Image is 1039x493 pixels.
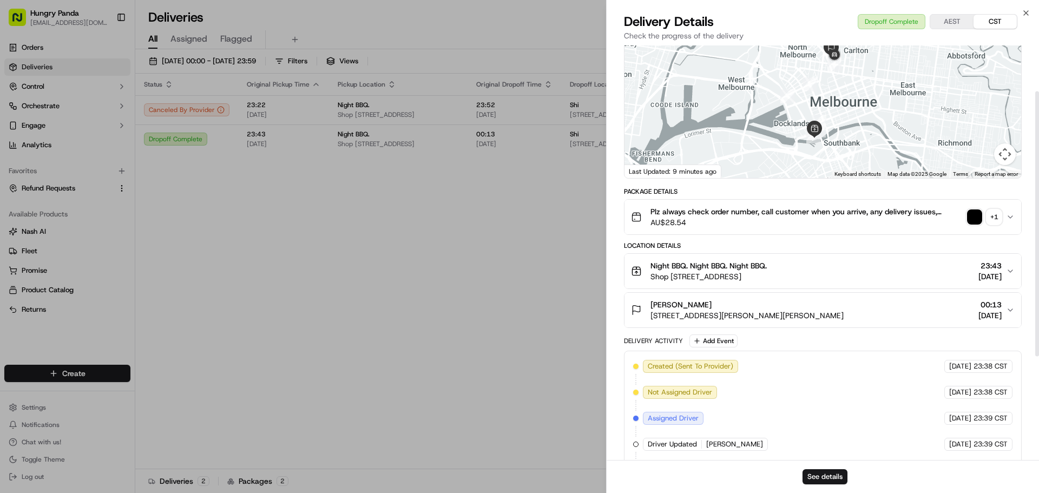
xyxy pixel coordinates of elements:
[36,168,40,176] span: •
[90,197,94,206] span: •
[102,242,174,253] span: API Documentation
[648,439,697,449] span: Driver Updated
[22,242,83,253] span: Knowledge Base
[974,387,1008,397] span: 23:38 CST
[11,103,30,123] img: 1736555255976-a54dd68f-1ca7-489b-9aae-adbdc363a1c4
[975,171,1018,177] a: Report a map error
[967,209,982,225] img: photo_proof_of_pickup image
[930,15,974,29] button: AEST
[706,439,763,449] span: [PERSON_NAME]
[624,337,683,345] div: Delivery Activity
[624,187,1022,196] div: Package Details
[6,238,87,257] a: 📗Knowledge Base
[76,268,131,277] a: Powered byPylon
[650,271,767,282] span: Shop [STREET_ADDRESS]
[650,217,963,228] span: AU$28.54
[627,164,663,178] img: Google
[974,413,1008,423] span: 23:39 CST
[624,165,721,178] div: Last Updated: 9 minutes ago
[827,57,841,71] div: 6
[689,334,738,347] button: Add Event
[624,293,1021,327] button: [PERSON_NAME][STREET_ADDRESS][PERSON_NAME][PERSON_NAME]00:13[DATE]
[949,361,971,371] span: [DATE]
[974,361,1008,371] span: 23:38 CST
[967,209,1002,225] button: photo_proof_of_pickup image+1
[627,164,663,178] a: Open this area in Google Maps (opens a new window)
[42,168,67,176] span: 9月17日
[624,200,1021,234] button: Plz always check order number, call customer when you arrive, any delivery issues, Contact WhatsA...
[650,299,712,310] span: [PERSON_NAME]
[108,268,131,277] span: Pylon
[974,15,1017,29] button: CST
[168,139,197,152] button: See all
[978,271,1002,282] span: [DATE]
[803,77,817,91] div: 5
[34,197,88,206] span: [PERSON_NAME]
[974,439,1008,449] span: 23:39 CST
[87,238,178,257] a: 💻API Documentation
[11,141,73,149] div: Past conversations
[812,123,826,137] div: 2
[648,361,733,371] span: Created (Sent To Provider)
[49,103,177,114] div: Start new chat
[11,187,28,204] img: Asif Zaman Khan
[648,413,699,423] span: Assigned Driver
[96,197,121,206] span: 8月27日
[978,260,1002,271] span: 23:43
[184,107,197,120] button: Start new chat
[780,89,794,103] div: 4
[650,206,963,217] span: Plz always check order number, call customer when you arrive, any delivery issues, Contact WhatsA...
[650,310,844,321] span: [STREET_ADDRESS][PERSON_NAME][PERSON_NAME]
[949,413,971,423] span: [DATE]
[624,241,1022,250] div: Location Details
[978,299,1002,310] span: 00:13
[11,11,32,32] img: Nash
[624,13,714,30] span: Delivery Details
[650,260,767,271] span: Night BBQ. Night BBQ. Night BBQ.
[23,103,42,123] img: 8016278978528_b943e370aa5ada12b00a_72.png
[91,243,100,252] div: 💻
[978,310,1002,321] span: [DATE]
[11,243,19,252] div: 📗
[953,171,968,177] a: Terms (opens in new tab)
[987,209,1002,225] div: + 1
[834,170,881,178] button: Keyboard shortcuts
[624,254,1021,288] button: Night BBQ. Night BBQ. Night BBQ.Shop [STREET_ADDRESS]23:43[DATE]
[812,115,826,129] div: 1
[11,43,197,61] p: Welcome 👋
[624,30,1022,41] p: Check the progress of the delivery
[22,198,30,206] img: 1736555255976-a54dd68f-1ca7-489b-9aae-adbdc363a1c4
[28,70,195,81] input: Got a question? Start typing here...
[648,387,712,397] span: Not Assigned Driver
[949,439,971,449] span: [DATE]
[803,469,847,484] button: See details
[994,143,1016,165] button: Map camera controls
[49,114,149,123] div: We're available if you need us!
[949,387,971,397] span: [DATE]
[887,171,946,177] span: Map data ©2025 Google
